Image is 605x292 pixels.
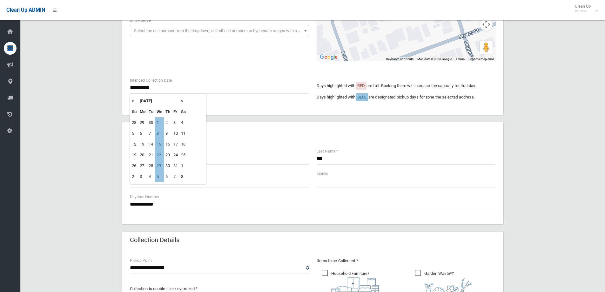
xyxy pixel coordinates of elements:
[130,128,138,139] td: 5
[172,128,179,139] td: 10
[138,171,147,182] td: 3
[134,28,312,33] span: Select the unit number from the dropdown, delimit unit numbers or hyphenate ranges with a comma
[357,95,367,99] span: BLUE
[147,117,155,128] td: 30
[155,106,164,117] th: We
[468,57,494,61] a: Report a map error
[179,96,187,106] th: »
[138,117,147,128] td: 29
[155,150,164,160] td: 22
[172,150,179,160] td: 24
[138,128,147,139] td: 6
[147,106,155,117] th: Tu
[164,117,172,128] td: 2
[147,150,155,160] td: 21
[147,171,155,182] td: 4
[122,234,187,246] header: Collection Details
[130,117,138,128] td: 28
[164,171,172,182] td: 6
[179,150,187,160] td: 25
[155,171,164,182] td: 5
[572,4,597,13] span: Clean Up
[164,139,172,150] td: 16
[147,128,155,139] td: 7
[138,96,179,106] th: [DATE]
[172,139,179,150] td: 17
[155,117,164,128] td: 1
[130,150,138,160] td: 19
[179,117,187,128] td: 4
[130,96,138,106] th: «
[130,139,138,150] td: 12
[456,57,465,61] a: Terms (opens in new tab)
[138,106,147,117] th: Mo
[317,82,496,90] p: Days highlighted with are full. Booking them will increase the capacity for that day.
[318,53,339,61] img: Google
[147,160,155,171] td: 28
[575,9,591,13] small: Admin
[130,171,138,182] td: 2
[138,139,147,150] td: 13
[130,106,138,117] th: Su
[179,139,187,150] td: 18
[386,57,413,61] button: Keyboard shortcuts
[172,117,179,128] td: 3
[122,125,184,137] header: Personal Details
[147,139,155,150] td: 14
[480,18,493,31] button: Map camera controls
[164,128,172,139] td: 9
[164,106,172,117] th: Th
[6,7,45,13] span: Clean Up ADMIN
[164,160,172,171] td: 30
[138,150,147,160] td: 20
[130,160,138,171] td: 26
[179,128,187,139] td: 11
[155,160,164,171] td: 29
[179,171,187,182] td: 8
[172,106,179,117] th: Fr
[317,93,496,101] p: Days highlighted with are designated pickup days for zone the selected address.
[417,57,452,61] span: Map data ©2025 Google
[179,160,187,171] td: 1
[357,83,365,88] span: RED
[480,41,493,54] button: Drag Pegman onto the map to open Street View
[317,257,496,265] p: Items to be Collected *
[172,160,179,171] td: 31
[155,139,164,150] td: 15
[155,128,164,139] td: 8
[318,53,339,61] a: Open this area in Google Maps (opens a new window)
[138,160,147,171] td: 27
[179,106,187,117] th: Sa
[172,171,179,182] td: 7
[164,150,172,160] td: 23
